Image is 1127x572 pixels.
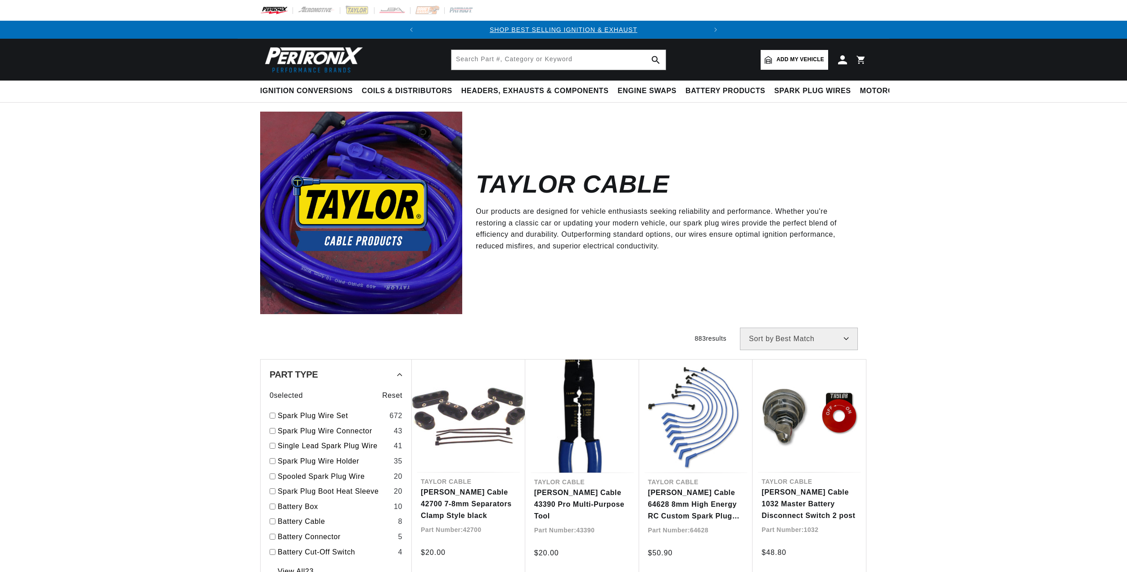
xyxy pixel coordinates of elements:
img: Pertronix [260,44,364,75]
span: Engine Swaps [618,86,676,96]
input: Search Part #, Category or Keyword [451,50,666,70]
a: [PERSON_NAME] Cable 64628 8mm High Energy RC Custom Spark Plug Wires 8 cyl blue [648,487,744,522]
div: Announcement [420,25,707,35]
div: 10 [394,501,402,513]
a: [PERSON_NAME] Cable 42700 7-8mm Separators Clamp Style black [421,486,516,521]
div: 41 [394,440,402,452]
button: Translation missing: en.sections.announcements.next_announcement [707,21,725,39]
summary: Spark Plug Wires [770,81,855,102]
a: [PERSON_NAME] Cable 43390 Pro Multi-Purpose Tool [534,487,630,522]
span: 0 selected [270,390,303,401]
div: 1 of 2 [420,25,707,35]
img: Taylor Cable [260,112,462,314]
div: 35 [394,455,402,467]
div: 5 [398,531,402,543]
span: Add my vehicle [776,55,824,64]
a: [PERSON_NAME] Cable 1032 Master Battery Disconnect Switch 2 post [762,486,857,521]
summary: Motorcycle [856,81,918,102]
a: Battery Cable [278,516,394,527]
a: Spooled Spark Plug Wire [278,471,390,482]
div: 4 [398,546,402,558]
span: Reset [382,390,402,401]
a: Battery Cut-Off Switch [278,546,394,558]
h2: Taylor Cable [476,174,669,195]
a: SHOP BEST SELLING IGNITION & EXHAUST [490,26,637,33]
span: Motorcycle [860,86,914,96]
span: Battery Products [685,86,765,96]
span: Ignition Conversions [260,86,353,96]
a: Spark Plug Wire Connector [278,425,390,437]
button: Translation missing: en.sections.announcements.previous_announcement [402,21,420,39]
a: Battery Connector [278,531,394,543]
div: 672 [389,410,402,422]
button: search button [646,50,666,70]
span: Sort by [749,335,774,342]
div: 43 [394,425,402,437]
a: Add my vehicle [761,50,828,70]
a: Single Lead Spark Plug Wire [278,440,390,452]
a: Spark Plug Boot Heat Sleeve [278,486,390,497]
a: Spark Plug Wire Holder [278,455,390,467]
div: 20 [394,471,402,482]
span: Part Type [270,370,318,379]
summary: Headers, Exhausts & Components [457,81,613,102]
p: Our products are designed for vehicle enthusiasts seeking reliability and performance. Whether yo... [476,206,853,252]
div: 8 [398,516,402,527]
summary: Ignition Conversions [260,81,357,102]
a: Battery Box [278,501,390,513]
span: Coils & Distributors [362,86,452,96]
span: Headers, Exhausts & Components [461,86,609,96]
summary: Engine Swaps [613,81,681,102]
span: 883 results [694,335,726,342]
a: Spark Plug Wire Set [278,410,386,422]
slideshow-component: Translation missing: en.sections.announcements.announcement_bar [238,21,889,39]
summary: Coils & Distributors [357,81,457,102]
select: Sort by [740,328,858,350]
span: Spark Plug Wires [774,86,851,96]
summary: Battery Products [681,81,770,102]
div: 20 [394,486,402,497]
